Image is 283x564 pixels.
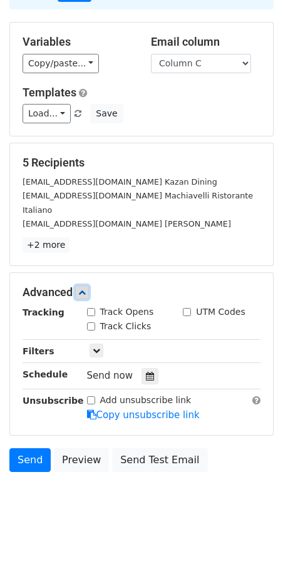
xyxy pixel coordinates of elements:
a: Preview [54,448,109,472]
h5: Advanced [23,285,260,299]
button: Save [90,104,123,123]
span: Send now [87,370,133,381]
a: Send Test Email [112,448,207,472]
a: Templates [23,86,76,99]
strong: Unsubscribe [23,396,84,406]
strong: Tracking [23,307,64,317]
label: Track Opens [100,305,154,319]
small: [EMAIL_ADDRESS][DOMAIN_NAME] Machiavelli Ristorante Italiano [23,191,253,215]
a: Copy unsubscribe link [87,409,200,421]
small: [EMAIL_ADDRESS][DOMAIN_NAME] [PERSON_NAME] [23,219,231,228]
a: +2 more [23,237,69,253]
label: UTM Codes [196,305,245,319]
h5: Variables [23,35,132,49]
a: Send [9,448,51,472]
div: Widget de chat [220,504,283,564]
small: [EMAIL_ADDRESS][DOMAIN_NAME] Kazan Dining [23,177,217,187]
strong: Filters [23,346,54,356]
a: Load... [23,104,71,123]
label: Add unsubscribe link [100,394,192,407]
h5: Email column [151,35,260,49]
label: Track Clicks [100,320,152,333]
iframe: Chat Widget [220,504,283,564]
h5: 5 Recipients [23,156,260,170]
a: Copy/paste... [23,54,99,73]
strong: Schedule [23,369,68,379]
